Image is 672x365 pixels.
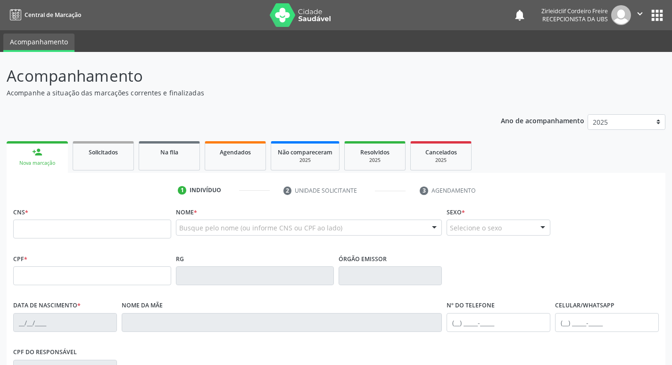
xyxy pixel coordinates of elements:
[513,8,526,22] button: notifications
[417,157,465,164] div: 2025
[190,186,221,195] div: Indivíduo
[13,252,27,266] label: CPF
[25,11,81,19] span: Central de Marcação
[425,148,457,156] span: Cancelados
[179,223,342,233] span: Busque pelo nome (ou informe CNS ou CPF ao lado)
[447,298,495,313] label: Nº do Telefone
[13,160,61,167] div: Nova marcação
[13,313,117,332] input: __/__/____
[176,205,197,220] label: Nome
[447,313,550,332] input: (__) _____-_____
[631,5,649,25] button: 
[450,223,502,233] span: Selecione o sexo
[13,345,77,360] label: CPF do responsável
[635,8,645,19] i: 
[278,148,332,156] span: Não compareceram
[7,64,468,88] p: Acompanhamento
[351,157,398,164] div: 2025
[542,15,608,23] span: Recepcionista da UBS
[541,7,608,15] div: Zirleidclif Cordeiro Freire
[611,5,631,25] img: img
[501,114,584,126] p: Ano de acompanhamento
[89,148,118,156] span: Solicitados
[278,157,332,164] div: 2025
[649,7,665,24] button: apps
[447,205,465,220] label: Sexo
[220,148,251,156] span: Agendados
[160,148,178,156] span: Na fila
[360,148,390,156] span: Resolvidos
[339,252,387,266] label: Órgão emissor
[7,88,468,98] p: Acompanhe a situação das marcações correntes e finalizadas
[13,205,28,220] label: CNS
[176,252,184,266] label: RG
[32,147,42,157] div: person_add
[3,34,75,52] a: Acompanhamento
[555,298,614,313] label: Celular/WhatsApp
[7,7,81,23] a: Central de Marcação
[122,298,163,313] label: Nome da mãe
[555,313,659,332] input: (__) _____-_____
[13,298,81,313] label: Data de nascimento
[178,186,186,195] div: 1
